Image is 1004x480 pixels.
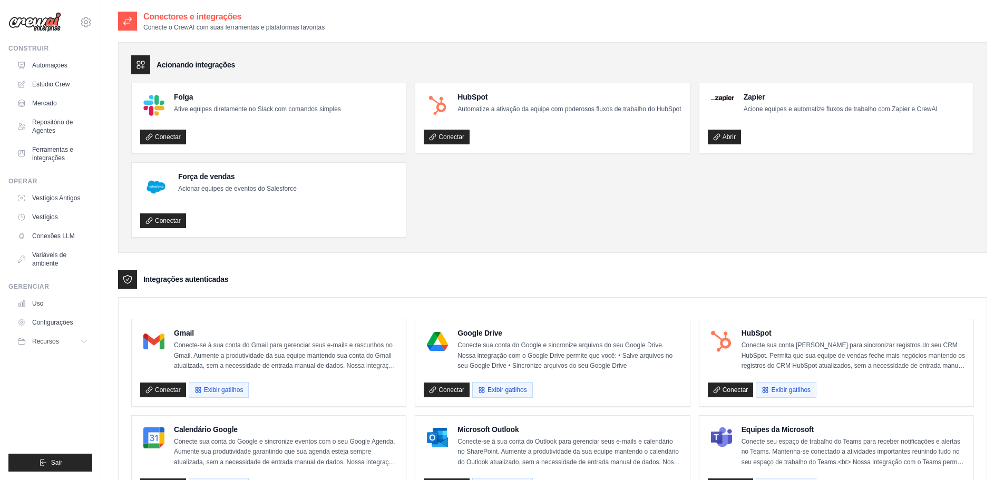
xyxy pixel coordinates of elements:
font: HubSpot [742,329,772,337]
button: Recursos [13,333,92,350]
a: Uso [13,295,92,312]
font: Força de vendas [178,172,235,181]
font: Calendário Google [174,425,238,434]
font: Ferramentas e integrações [32,146,73,162]
font: Construir [8,45,49,52]
font: Conectar [438,133,464,141]
font: Folga [174,93,193,101]
button: Sair [8,454,92,472]
img: Logotipo do Salesforce [143,174,169,200]
img: Logotipo do HubSpot [711,331,732,352]
img: Logotipo do Gmail [143,331,164,352]
font: Ative equipes diretamente no Slack com comandos simples [174,105,341,113]
font: Vestígios Antigos [32,194,80,202]
font: Operar [8,178,37,185]
img: Logotipo do Google Drive [427,331,448,352]
font: Exibir gatilhos [204,386,243,394]
button: Exibir gatilhos [756,382,816,398]
img: Logotipo do Google Agenda [143,427,164,448]
font: Configurações [32,319,73,326]
font: Automações [32,62,67,69]
font: Variáveis ​​de ambiente [32,251,66,267]
font: Conectar [155,133,181,141]
a: Conexões LLM [13,228,92,244]
a: Vestígios Antigos [13,190,92,207]
font: Conectar [155,217,181,224]
font: Conexões LLM [32,232,75,240]
font: Conectar [723,386,748,394]
font: Conectores e integrações [143,12,241,21]
img: Logotipo [8,12,61,32]
img: Logotipo do Microsoft Outlook [427,427,448,448]
font: Uso [32,300,43,307]
font: Gerenciar [8,283,49,290]
font: Mercado [32,100,57,107]
font: Recursos [32,338,59,345]
font: Conecte-se à sua conta do Gmail para gerenciar seus e-mails e rascunhos no Gmail. Aumente a produ... [174,341,396,410]
button: Exibir gatilhos [472,382,533,398]
a: Conectar [140,130,186,144]
font: Conecte sua conta do Google e sincronize arquivos do seu Google Drive. Nossa integração com o Goo... [457,341,672,369]
img: Logotipo Zapier [711,95,734,101]
button: Exibir gatilhos [189,382,249,398]
font: Google Drive [457,329,502,337]
font: Exibir gatilhos [488,386,527,394]
font: Estúdio Crew [32,81,70,88]
font: Integrações autenticadas [143,275,228,283]
font: Conectar [438,386,464,394]
font: Zapier [744,93,765,101]
a: Conectar [140,213,186,228]
a: Configurações [13,314,92,331]
a: Automações [13,57,92,74]
font: Sair [51,459,62,466]
font: Repositório de Agentes [32,119,73,134]
font: Abrir [723,133,736,141]
a: Conectar [424,130,470,144]
font: Gmail [174,329,194,337]
font: Conectar [155,386,181,394]
a: Estúdio Crew [13,76,92,93]
font: Conecte o CrewAI com suas ferramentas e plataformas favoritas [143,24,325,31]
font: Automatize a ativação da equipe com poderosos fluxos de trabalho do HubSpot [457,105,681,113]
font: Acionar equipes de eventos do Salesforce [178,185,297,192]
font: Microsoft Outlook [457,425,519,434]
font: Acionando integrações [157,61,235,69]
img: Logotipo do HubSpot [427,95,448,116]
a: Variáveis ​​de ambiente [13,247,92,272]
a: Mercado [13,95,92,112]
font: Conecte sua conta [PERSON_NAME] para sincronizar registros do seu CRM HubSpot. Permita que sua eq... [742,341,965,410]
img: Logotipo do Microsoft Teams [711,427,732,448]
a: Repositório de Agentes [13,114,92,139]
font: Equipes da Microsoft [742,425,814,434]
img: Logotipo do Slack [143,95,164,116]
a: Abrir [708,130,741,144]
a: Ferramentas e integrações [13,141,92,166]
font: Exibir gatilhos [771,386,811,394]
font: HubSpot [457,93,488,101]
font: Acione equipes e automatize fluxos de trabalho com Zapier e CrewAI [744,105,938,113]
a: Vestígios [13,209,92,226]
font: Vestígios [32,213,58,221]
